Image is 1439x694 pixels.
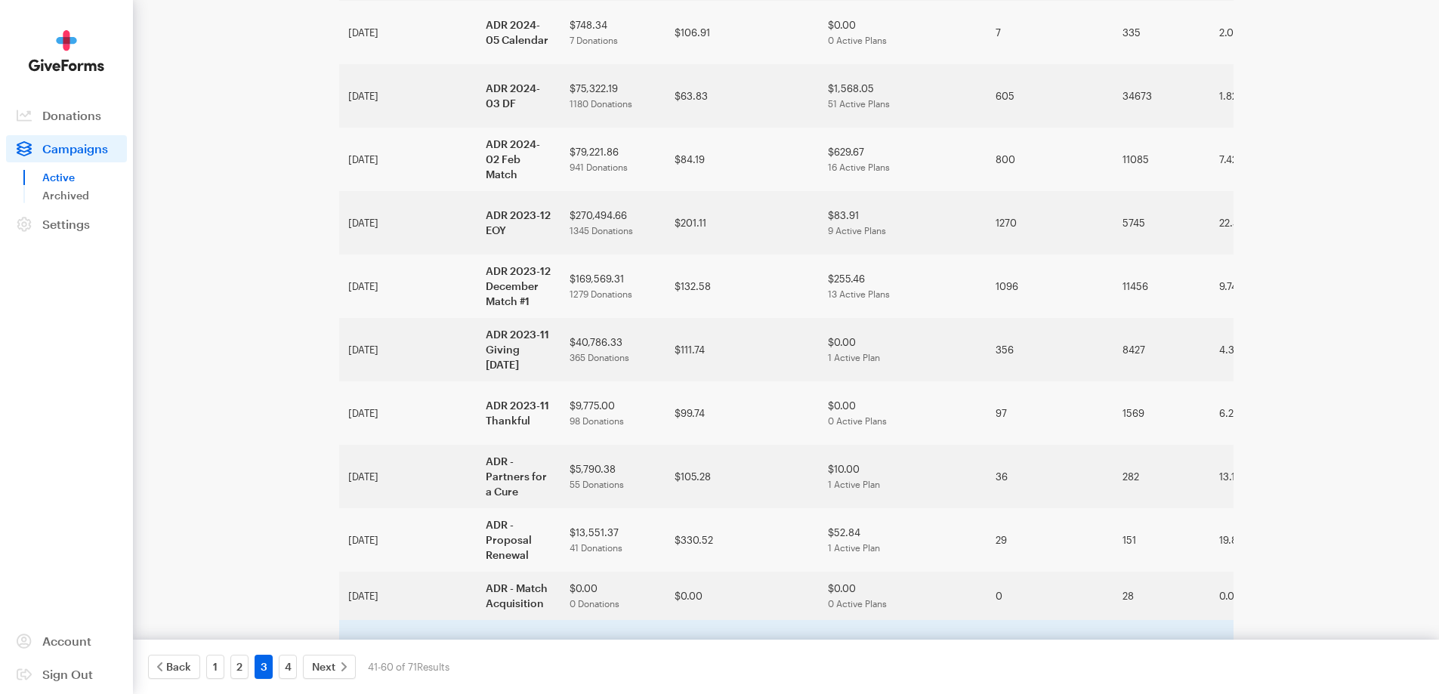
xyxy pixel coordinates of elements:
[42,667,93,681] span: Sign Out
[828,35,887,45] span: 0 Active Plans
[828,479,880,489] span: 1 Active Plan
[560,508,665,572] td: $13,551.37
[1210,572,1308,620] td: 0.00%
[570,479,624,489] span: 55 Donations
[1113,254,1210,318] td: 11456
[560,1,665,64] td: $748.34
[570,225,633,236] span: 1345 Donations
[987,1,1113,64] td: 7
[1113,191,1210,254] td: 5745
[42,634,91,648] span: Account
[477,318,560,381] td: ADR 2023-11 Giving [DATE]
[828,225,886,236] span: 9 Active Plans
[1113,64,1210,128] td: 34673
[6,211,127,238] a: Settings
[1113,620,1210,683] td: 5103
[368,655,449,679] div: 41-60 of 71
[570,162,628,172] span: 941 Donations
[339,254,477,318] td: [DATE]
[477,445,560,508] td: ADR - Partners for a Cure
[1210,128,1308,191] td: 7.42%
[570,35,618,45] span: 7 Donations
[665,191,819,254] td: $201.11
[560,128,665,191] td: $79,221.86
[987,381,1113,445] td: 97
[206,655,224,679] a: 1
[1113,1,1210,64] td: 335
[665,620,819,683] td: $94.75
[339,381,477,445] td: [DATE]
[477,1,560,64] td: ADR 2024-05 Calendar
[1113,445,1210,508] td: 282
[819,445,987,508] td: $10.00
[819,620,987,683] td: $216.60
[477,254,560,318] td: ADR 2023-12 December Match #1
[828,598,887,609] span: 0 Active Plans
[477,572,560,620] td: ADR - Match Acquisition
[665,572,819,620] td: $0.00
[1210,318,1308,381] td: 4.30%
[417,661,449,673] span: Results
[819,191,987,254] td: $83.91
[560,620,665,683] td: $123,653.29
[560,381,665,445] td: $9,775.00
[477,508,560,572] td: ADR - Proposal Renewal
[1113,381,1210,445] td: 1569
[477,381,560,445] td: ADR 2023-11 Thankful
[819,508,987,572] td: $52.84
[570,98,632,109] span: 1180 Donations
[1210,445,1308,508] td: 13.12%
[665,508,819,572] td: $330.52
[987,254,1113,318] td: 1096
[987,572,1113,620] td: 0
[560,254,665,318] td: $169,569.31
[570,542,622,553] span: 41 Donations
[148,655,200,679] a: Back
[570,415,624,426] span: 98 Donations
[42,187,127,205] a: Archived
[1210,620,1308,683] td: 24.24%
[339,572,477,620] td: [DATE]
[819,1,987,64] td: $0.00
[29,30,104,72] img: GiveForms
[1113,508,1210,572] td: 151
[987,318,1113,381] td: 356
[560,318,665,381] td: $40,786.33
[339,128,477,191] td: [DATE]
[665,318,819,381] td: $111.74
[560,572,665,620] td: $0.00
[828,542,880,553] span: 1 Active Plan
[166,658,191,676] span: Back
[819,128,987,191] td: $629.67
[560,445,665,508] td: $5,790.38
[828,162,890,172] span: 16 Active Plans
[987,508,1113,572] td: 29
[339,191,477,254] td: [DATE]
[665,445,819,508] td: $105.28
[987,128,1113,191] td: 800
[1210,381,1308,445] td: 6.25%
[1210,508,1308,572] td: 19.87%
[6,135,127,162] a: Campaigns
[6,102,127,129] a: Donations
[1210,64,1308,128] td: 1.82%
[477,128,560,191] td: ADR 2024-02 Feb Match
[828,415,887,426] span: 0 Active Plans
[560,64,665,128] td: $75,322.19
[42,217,90,231] span: Settings
[312,658,335,676] span: Next
[1210,191,1308,254] td: 22.30%
[477,620,560,683] td: ADR - Match Renewal
[1210,254,1308,318] td: 9.74%
[665,128,819,191] td: $84.19
[6,628,127,655] a: Account
[819,64,987,128] td: $1,568.05
[230,655,249,679] a: 2
[987,620,1113,683] td: 1085
[339,1,477,64] td: [DATE]
[828,98,890,109] span: 51 Active Plans
[477,64,560,128] td: ADR 2024-03 DF
[339,508,477,572] td: [DATE]
[42,141,108,156] span: Campaigns
[987,64,1113,128] td: 605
